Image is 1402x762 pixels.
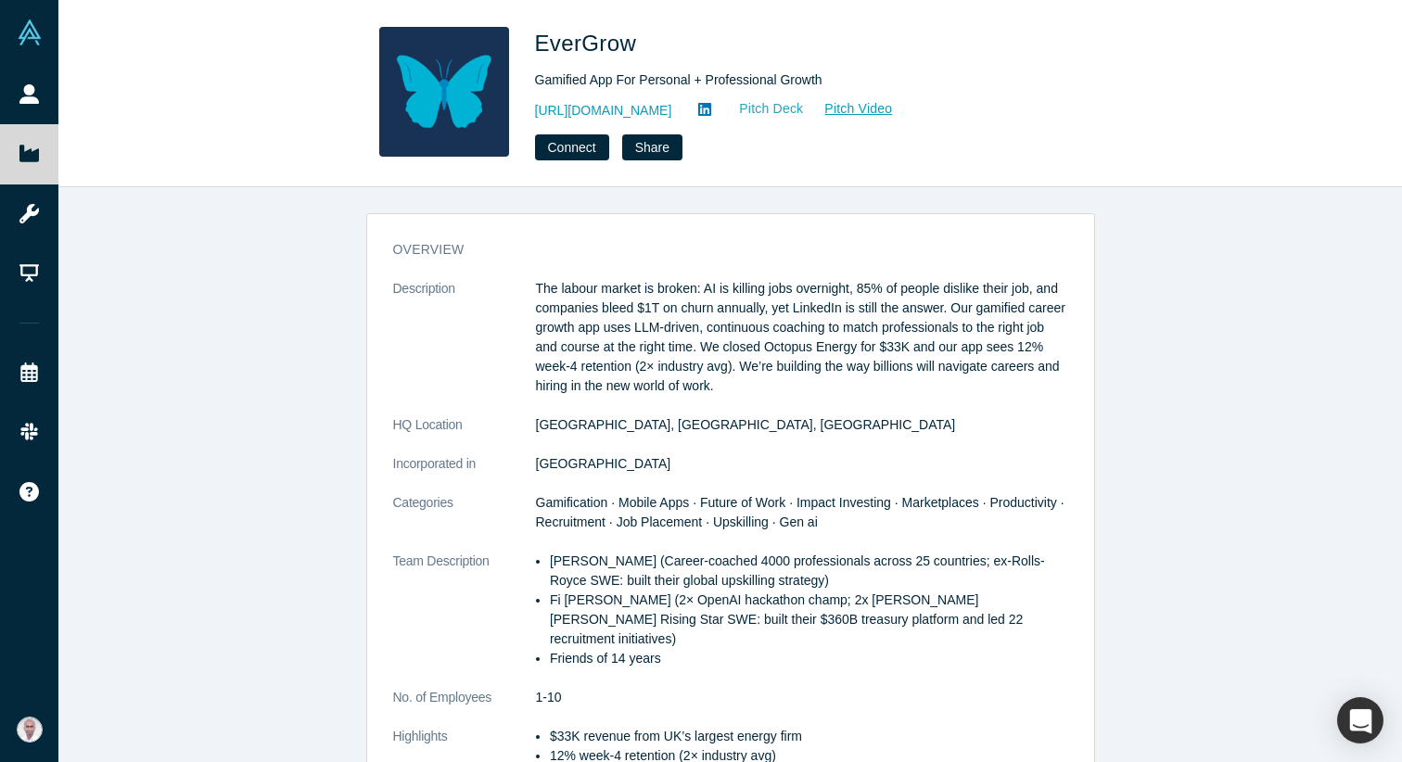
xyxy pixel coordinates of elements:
dd: [GEOGRAPHIC_DATA], [GEOGRAPHIC_DATA], [GEOGRAPHIC_DATA] [536,415,1068,435]
button: Connect [535,134,609,160]
p: The labour market is broken: AI is killing jobs overnight, 85% of people dislike their job, and c... [536,279,1068,396]
p: Fi [PERSON_NAME] (2× OpenAI hackathon champ; 2x [PERSON_NAME] [PERSON_NAME] Rising Star SWE: buil... [550,591,1068,649]
a: [URL][DOMAIN_NAME] [535,101,672,121]
p: $33K revenue from UK’s largest energy firm [550,727,1068,746]
dt: Description [393,279,536,415]
dd: [GEOGRAPHIC_DATA] [536,454,1068,474]
img: Alchemist Vault Logo [17,19,43,45]
dt: Team Description [393,552,536,688]
dt: Categories [393,493,536,552]
a: Pitch Video [804,98,893,120]
a: Pitch Deck [719,98,804,120]
h3: overview [393,240,1042,260]
span: Gamification · Mobile Apps · Future of Work · Impact Investing · Marketplaces · Productivity · Re... [536,495,1064,529]
img: EverGrow's Logo [379,27,509,157]
dt: No. of Employees [393,688,536,727]
p: [PERSON_NAME] (Career-coached 4000 professionals across 25 countries; ex-Rolls-Royce SWE: built t... [550,552,1068,591]
dt: Incorporated in [393,454,536,493]
dt: HQ Location [393,415,536,454]
div: Gamified App For Personal + Professional Growth [535,70,1054,90]
p: Friends of 14 years [550,649,1068,668]
img: Vetri Venthan Elango's Account [17,717,43,743]
span: EverGrow [535,31,644,56]
dd: 1-10 [536,688,1068,707]
button: Share [622,134,682,160]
